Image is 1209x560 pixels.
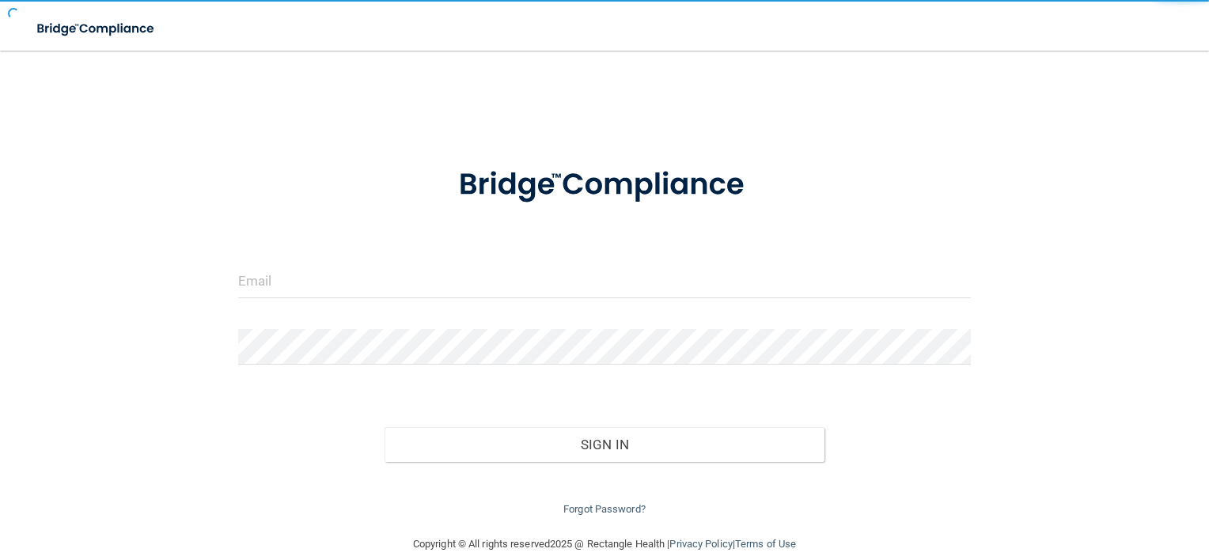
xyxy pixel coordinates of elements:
[427,146,782,225] img: bridge_compliance_login_screen.278c3ca4.svg
[735,538,796,550] a: Terms of Use
[24,13,169,45] img: bridge_compliance_login_screen.278c3ca4.svg
[669,538,732,550] a: Privacy Policy
[385,427,824,462] button: Sign In
[563,503,646,515] a: Forgot Password?
[238,263,972,298] input: Email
